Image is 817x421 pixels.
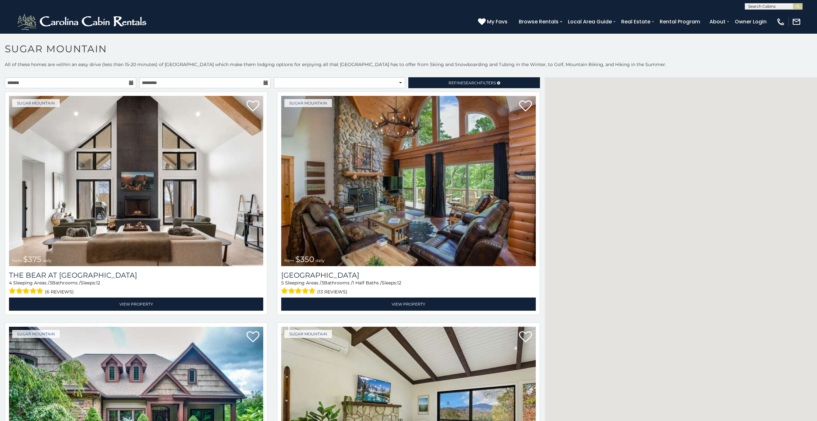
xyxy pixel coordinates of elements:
[9,280,263,296] div: Sleeping Areas / Bathrooms / Sleeps:
[478,18,509,26] a: My Favs
[281,298,535,311] a: View Property
[706,16,729,27] a: About
[448,80,496,85] span: Refine Filters
[519,331,532,344] a: Add to favorites
[9,271,263,280] a: The Bear At [GEOGRAPHIC_DATA]
[281,280,535,296] div: Sleeping Areas / Bathrooms / Sleeps:
[247,100,259,113] a: Add to favorites
[792,17,801,26] img: mail-regular-white.png
[295,255,314,264] span: $350
[618,16,654,27] a: Real Estate
[9,298,263,311] a: View Property
[281,280,284,286] span: 5
[321,280,324,286] span: 3
[516,16,562,27] a: Browse Rentals
[12,99,60,107] a: Sugar Mountain
[317,288,347,296] span: (13 reviews)
[408,77,540,88] a: RefineSearchFilters
[565,16,615,27] a: Local Area Guide
[45,288,74,296] span: (6 reviews)
[9,96,263,266] a: The Bear At Sugar Mountain from $375 daily
[464,80,480,85] span: Search
[12,330,60,338] a: Sugar Mountain
[316,258,325,263] span: daily
[284,330,332,338] a: Sugar Mountain
[519,100,532,113] a: Add to favorites
[776,17,785,26] img: phone-regular-white.png
[281,96,535,266] img: Grouse Moor Lodge
[9,271,263,280] h3: The Bear At Sugar Mountain
[12,258,22,263] span: from
[96,280,100,286] span: 12
[247,331,259,344] a: Add to favorites
[284,258,294,263] span: from
[9,280,12,286] span: 4
[284,99,332,107] a: Sugar Mountain
[16,12,149,31] img: White-1-2.png
[49,280,52,286] span: 3
[9,96,263,266] img: The Bear At Sugar Mountain
[732,16,770,27] a: Owner Login
[43,258,52,263] span: daily
[281,96,535,266] a: Grouse Moor Lodge from $350 daily
[397,280,401,286] span: 12
[23,255,41,264] span: $375
[281,271,535,280] h3: Grouse Moor Lodge
[281,271,535,280] a: [GEOGRAPHIC_DATA]
[487,18,508,26] span: My Favs
[656,16,703,27] a: Rental Program
[352,280,382,286] span: 1 Half Baths /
